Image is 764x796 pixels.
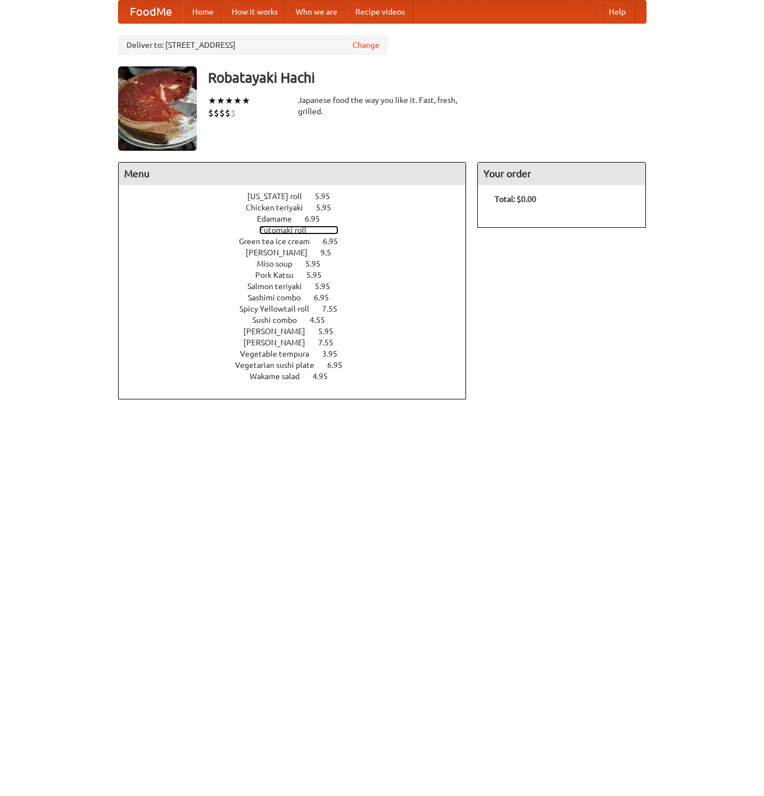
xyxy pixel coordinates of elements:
div: Japanese food the way you like it. Fast, fresh, grilled. [298,95,467,117]
li: ★ [233,95,242,107]
a: [PERSON_NAME] 5.95 [243,327,354,336]
span: 6.95 [314,293,340,302]
a: Who we are [287,1,346,23]
a: Salmon teriyaki 5.95 [247,282,351,291]
div: Deliver to: [STREET_ADDRESS] [118,35,388,55]
a: Green tea ice cream 6.95 [239,237,359,246]
a: Miso soup 5.95 [257,259,341,268]
li: $ [208,107,214,119]
span: 3.95 [322,349,349,358]
span: [US_STATE] roll [247,192,313,201]
span: 4.55 [310,316,336,325]
li: $ [214,107,219,119]
a: Wakame salad 4.95 [250,372,349,381]
a: Chicken teriyaki 5.95 [246,203,352,212]
span: Vegetarian sushi plate [235,361,326,370]
a: Vegetarian sushi plate 6.95 [235,361,363,370]
span: Salmon teriyaki [247,282,313,291]
span: 5.95 [305,259,332,268]
span: 5.95 [318,327,345,336]
span: [PERSON_NAME] [246,248,319,257]
span: Sashimi combo [248,293,312,302]
span: Green tea ice cream [239,237,321,246]
span: 6.95 [323,237,349,246]
span: Chicken teriyaki [246,203,314,212]
span: Miso soup [257,259,304,268]
b: Total: $0.00 [495,195,536,204]
a: Sashimi combo 6.95 [248,293,350,302]
img: angular.jpg [118,66,197,151]
li: ★ [208,95,216,107]
li: $ [219,107,225,119]
a: [PERSON_NAME] 9.5 [246,248,352,257]
span: 5.95 [316,203,342,212]
span: [PERSON_NAME] [243,338,317,347]
li: $ [225,107,230,119]
span: Spicy Yellowtail roll [239,304,320,313]
span: 7.55 [322,304,349,313]
a: FoodMe [119,1,183,23]
span: 7.55 [318,338,345,347]
a: Change [352,39,379,51]
li: ★ [216,95,225,107]
a: Vegetable tempura 3.95 [240,349,358,358]
span: [PERSON_NAME] [243,327,317,336]
a: Home [183,1,223,23]
span: 4.95 [313,372,339,381]
span: Futomaki roll [259,226,318,235]
a: Futomaki roll [259,226,338,235]
a: Sushi combo 4.55 [252,316,346,325]
a: Help [600,1,635,23]
li: ★ [242,95,250,107]
a: [PERSON_NAME] 7.55 [243,338,354,347]
a: Recipe videos [346,1,414,23]
a: Edamame 6.95 [257,214,341,223]
a: [US_STATE] roll 5.95 [247,192,351,201]
span: Sushi combo [252,316,308,325]
a: Spicy Yellowtail roll 7.55 [239,304,358,313]
span: Vegetable tempura [240,349,320,358]
span: 6.95 [305,214,331,223]
li: $ [230,107,236,119]
h4: Your order [478,163,645,185]
span: 5.95 [315,282,341,291]
span: 9.5 [320,248,342,257]
span: 6.95 [327,361,354,370]
a: How it works [223,1,287,23]
span: 5.95 [306,271,333,280]
h4: Menu [119,163,466,185]
a: Pork Katsu 5.95 [255,271,342,280]
span: Pork Katsu [255,271,305,280]
h3: Robatayaki Hachi [208,66,647,89]
span: 5.95 [315,192,341,201]
li: ★ [225,95,233,107]
span: Wakame salad [250,372,311,381]
span: Edamame [257,214,303,223]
